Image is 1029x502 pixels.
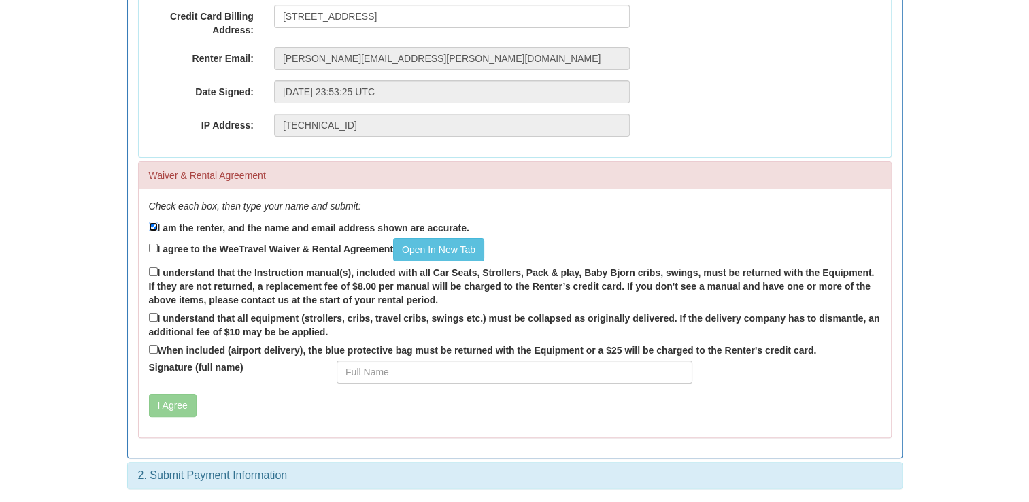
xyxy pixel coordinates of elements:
input: I understand that all equipment (strollers, cribs, travel cribs, swings etc.) must be collapsed a... [149,313,158,322]
label: Signature (full name) [139,361,327,374]
label: Date Signed: [139,80,264,99]
label: I am the renter, and the name and email address shown are accurate. [149,220,469,235]
label: IP Address: [139,114,264,132]
div: Waiver & Rental Agreement [139,162,891,189]
input: I am the renter, and the name and email address shown are accurate. [149,222,158,231]
input: When included (airport delivery), the blue protective bag must be returned with the Equipment or ... [149,345,158,354]
input: I agree to the WeeTravel Waiver & Rental AgreementOpen In New Tab [149,244,158,252]
button: I Agree [149,394,197,417]
label: When included (airport delivery), the blue protective bag must be returned with the Equipment or ... [149,342,817,357]
a: Open In New Tab [393,238,484,261]
label: I understand that the Instruction manual(s), included with all Car Seats, Strollers, Pack & play,... [149,265,881,307]
label: Renter Email: [139,47,264,65]
input: Full Name [337,361,692,384]
label: I understand that all equipment (strollers, cribs, travel cribs, swings etc.) must be collapsed a... [149,310,881,339]
label: Credit Card Billing Address: [139,5,264,37]
label: I agree to the WeeTravel Waiver & Rental Agreement [149,238,484,261]
h3: 2. Submit Payment Information [138,469,892,482]
input: I understand that the Instruction manual(s), included with all Car Seats, Strollers, Pack & play,... [149,267,158,276]
em: Check each box, then type your name and submit: [149,201,361,212]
